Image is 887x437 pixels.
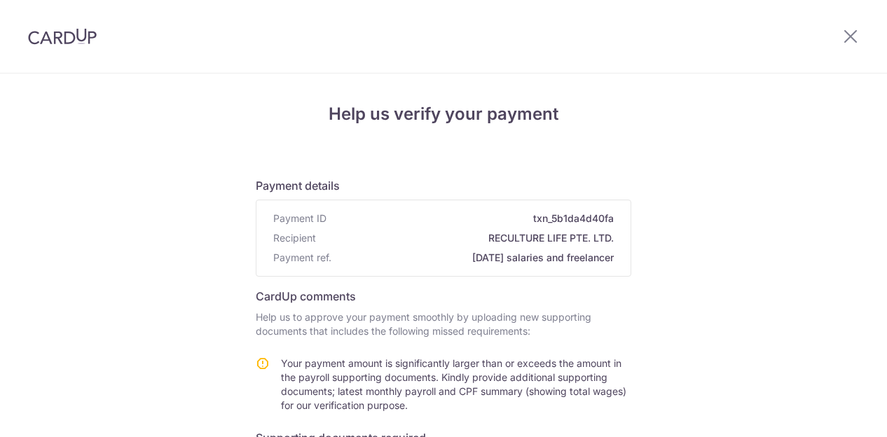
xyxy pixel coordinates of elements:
img: CardUp [28,28,97,45]
span: [DATE] salaries and freelancer [337,251,614,265]
span: txn_5b1da4d40fa [332,211,614,226]
span: Recipient [273,231,316,245]
p: Help us to approve your payment smoothly by uploading new supporting documents that includes the ... [256,310,631,338]
h6: Payment details [256,177,631,194]
span: RECULTURE LIFE PTE. LTD. [322,231,614,245]
span: Payment ID [273,211,326,226]
h6: CardUp comments [256,288,631,305]
h4: Help us verify your payment [256,102,631,127]
span: Your payment amount is significantly larger than or exceeds the amount in the payroll supporting ... [281,357,626,411]
span: Payment ref. [273,251,331,265]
